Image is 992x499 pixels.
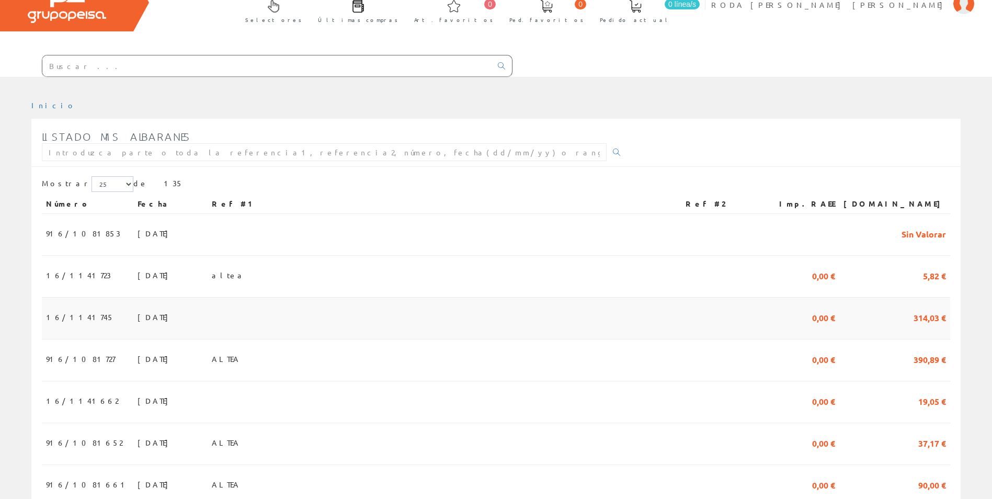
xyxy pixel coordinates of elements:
span: ALTEA [212,475,241,493]
span: [DATE] [138,392,174,410]
a: Inicio [31,100,76,110]
span: altea [212,266,246,284]
th: Ref #2 [681,195,761,213]
span: [DATE] [138,266,174,284]
span: Art. favoritos [414,15,493,25]
span: 0,00 € [812,434,835,451]
th: Fecha [133,195,208,213]
th: Ref #1 [208,195,682,213]
span: 0,00 € [812,475,835,493]
span: 0,00 € [812,350,835,368]
span: 16/1141723 [46,266,111,284]
span: Listado mis albaranes [42,130,191,143]
span: Selectores [245,15,302,25]
span: Ped. favoritos [509,15,584,25]
span: 916/1081853 [46,224,120,242]
span: 916/1081652 [46,434,122,451]
span: 90,00 € [918,475,946,493]
span: 0,00 € [812,308,835,326]
span: 314,03 € [914,308,946,326]
span: ALTEA [212,350,241,368]
th: Número [42,195,133,213]
span: 0,00 € [812,266,835,284]
input: Introduzca parte o toda la referencia1, referencia2, número, fecha(dd/mm/yy) o rango de fechas(dd... [42,143,607,161]
th: Imp.RAEE [761,195,839,213]
th: [DOMAIN_NAME] [839,195,950,213]
input: Buscar ... [42,55,492,76]
span: 19,05 € [918,392,946,410]
span: 390,89 € [914,350,946,368]
span: 916/1081727 [46,350,115,368]
span: [DATE] [138,308,174,326]
span: 5,82 € [923,266,946,284]
span: 916/1081661 [46,475,129,493]
span: Pedido actual [600,15,671,25]
span: Sin Valorar [902,224,946,242]
span: 37,17 € [918,434,946,451]
span: 16/1141662 [46,392,118,410]
span: 0,00 € [812,392,835,410]
select: Mostrar [92,176,133,192]
span: [DATE] [138,350,174,368]
label: Mostrar [42,176,133,192]
span: [DATE] [138,224,174,242]
span: [DATE] [138,475,174,493]
span: 16/1141745 [46,308,114,326]
span: [DATE] [138,434,174,451]
span: Últimas compras [318,15,398,25]
div: de 135 [42,176,950,195]
span: ALTEA [212,434,241,451]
